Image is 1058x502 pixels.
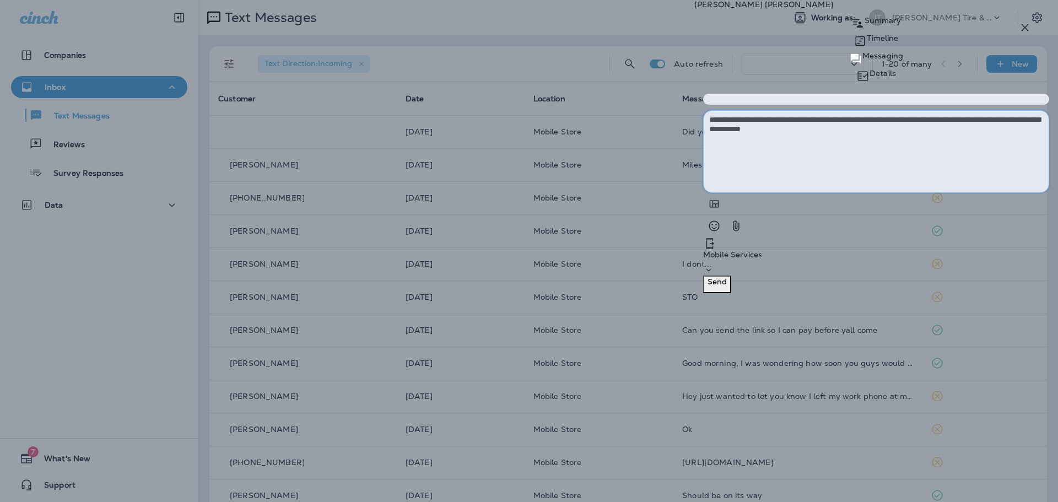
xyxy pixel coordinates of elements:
p: Timeline [867,34,898,42]
p: Details [870,69,896,78]
button: Select an emoji [703,215,725,237]
p: Messaging [862,51,903,60]
button: Send [703,276,731,293]
div: +1 (402) 537-0264 [703,237,1049,276]
button: Add in a premade template [703,193,725,215]
p: Summary [865,16,902,25]
p: Send [708,277,727,286]
p: Mobile Services [703,250,1049,259]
